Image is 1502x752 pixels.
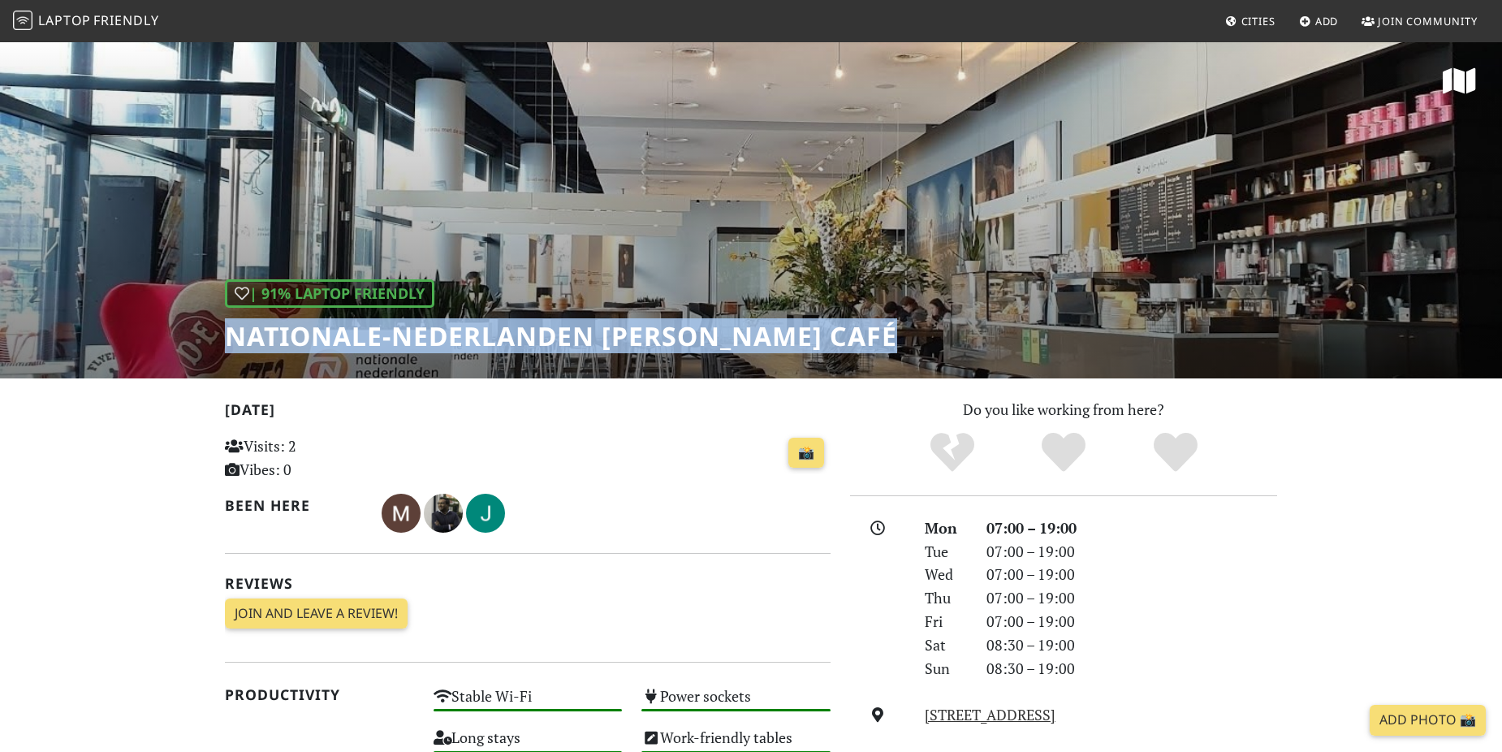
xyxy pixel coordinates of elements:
div: Stable Wi-Fi [424,683,632,724]
a: 📸 [788,438,824,469]
div: No [896,430,1008,475]
span: Join Community [1378,14,1478,28]
p: Do you like working from here? [850,398,1277,421]
a: Join Community [1355,6,1484,36]
div: Power sockets [632,683,840,724]
a: LaptopFriendly LaptopFriendly [13,7,159,36]
div: Sun [915,657,977,681]
a: Add Photo 📸 [1370,705,1486,736]
a: Join and leave a review! [225,599,408,629]
div: Thu [915,586,977,610]
img: LaptopFriendly [13,11,32,30]
div: Definitely! [1120,430,1232,475]
div: 07:00 – 19:00 [977,516,1287,540]
a: Cities [1219,6,1282,36]
span: Add [1315,14,1339,28]
div: 07:00 – 19:00 [977,586,1287,610]
p: Visits: 2 Vibes: 0 [225,434,414,482]
h2: Reviews [225,575,831,592]
div: 07:00 – 19:00 [977,540,1287,564]
img: 3228-margot.jpg [382,494,421,533]
h2: [DATE] [225,401,831,425]
h1: Nationale-Nederlanden [PERSON_NAME] Café [225,321,897,352]
span: Arthur Augustijn [424,502,466,521]
div: 08:30 – 19:00 [977,657,1287,681]
div: Yes [1008,430,1120,475]
div: Wed [915,563,977,586]
a: [STREET_ADDRESS] [925,705,1055,724]
div: 07:00 – 19:00 [977,563,1287,586]
span: Cities [1241,14,1275,28]
div: 08:30 – 19:00 [977,633,1287,657]
div: Sat [915,633,977,657]
span: Margot Ridderikhoff [382,502,424,521]
span: Friendly [93,11,158,29]
img: 1488-jillian.jpg [466,494,505,533]
div: | 91% Laptop Friendly [225,279,434,308]
h2: Been here [225,497,362,514]
h2: Productivity [225,686,414,703]
img: 2242-arthur.jpg [424,494,463,533]
div: Fri [915,610,977,633]
span: Jillian Jing [466,502,505,521]
div: Mon [915,516,977,540]
div: 07:00 – 19:00 [977,610,1287,633]
div: Tue [915,540,977,564]
span: Laptop [38,11,91,29]
a: Add [1293,6,1345,36]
